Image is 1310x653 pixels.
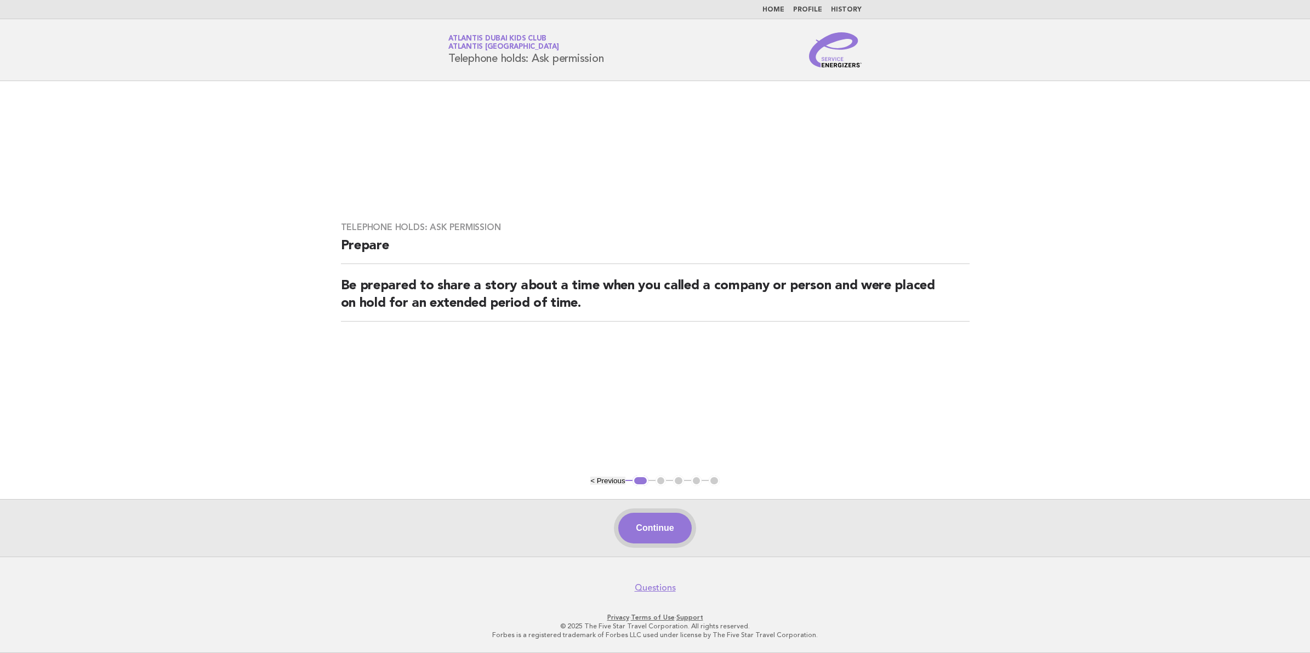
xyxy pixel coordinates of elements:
a: Atlantis Dubai Kids ClubAtlantis [GEOGRAPHIC_DATA] [448,35,559,50]
a: History [831,7,862,13]
h2: Be prepared to share a story about a time when you called a company or person and were placed on ... [341,277,970,322]
button: Continue [618,513,691,543]
a: Support [676,614,703,621]
h1: Telephone holds: Ask permission [448,36,603,64]
a: Privacy [607,614,629,621]
a: Profile [793,7,822,13]
a: Questions [635,582,676,593]
button: 1 [633,476,648,486]
a: Terms of Use [631,614,675,621]
button: < Previous [590,477,625,485]
p: © 2025 The Five Star Travel Corporation. All rights reserved. [320,622,990,631]
h2: Prepare [341,237,970,264]
p: · · [320,613,990,622]
img: Service Energizers [809,32,862,67]
p: Forbes is a registered trademark of Forbes LLC used under license by The Five Star Travel Corpora... [320,631,990,639]
h3: Telephone holds: Ask permission [341,222,970,233]
a: Home [762,7,784,13]
span: Atlantis [GEOGRAPHIC_DATA] [448,44,559,51]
